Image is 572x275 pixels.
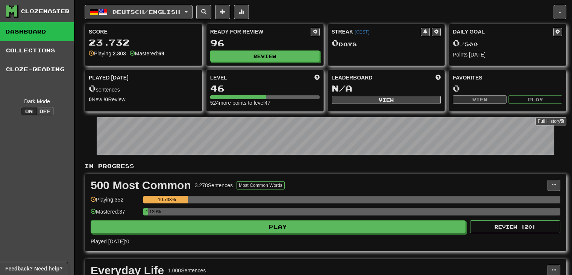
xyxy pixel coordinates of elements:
[196,5,211,19] button: Search sentences
[536,117,566,125] a: Full History
[105,96,108,102] strong: 0
[332,83,352,93] span: N/A
[355,29,370,35] a: (CEST)
[210,99,320,107] div: 524 more points to level 47
[89,74,129,81] span: Played [DATE]
[195,182,233,189] div: 3.278 Sentences
[91,196,140,208] div: Playing: 352
[453,41,478,47] span: / 500
[210,74,227,81] span: Level
[89,50,126,57] div: Playing:
[89,28,198,35] div: Score
[210,38,320,48] div: 96
[130,50,164,57] div: Mastered:
[89,38,198,47] div: 23.732
[168,267,206,274] div: 1.000 Sentences
[85,5,193,19] button: Deutsch/English
[453,28,553,36] div: Daily Goal
[89,83,96,93] span: 0
[332,28,421,35] div: Streak
[435,74,441,81] span: This week in points, UTC
[210,50,320,62] button: Review
[21,8,70,15] div: Clozemaster
[112,9,180,15] span: Deutsch / English
[453,51,562,58] div: Points [DATE]
[89,84,198,93] div: sentences
[215,5,230,19] button: Add sentence to collection
[5,265,62,272] span: Open feedback widget
[91,220,466,233] button: Play
[91,208,140,220] div: Mastered: 37
[146,196,188,203] div: 10.738%
[89,96,198,103] div: New / Review
[210,84,320,93] div: 46
[470,220,560,233] button: Review (20)
[453,74,562,81] div: Favorites
[210,28,311,35] div: Ready for Review
[332,38,339,48] span: 0
[508,95,562,104] button: Play
[158,50,164,57] strong: 69
[453,84,562,93] div: 0
[21,107,37,115] button: On
[146,208,148,215] div: 1.129%
[234,5,249,19] button: More stats
[453,95,507,104] button: View
[453,38,460,48] span: 0
[37,107,53,115] button: Off
[89,96,92,102] strong: 0
[332,74,373,81] span: Leaderboard
[113,50,126,57] strong: 2.303
[85,162,566,170] p: In Progress
[332,96,441,104] button: View
[91,238,129,244] span: Played [DATE]: 0
[314,74,320,81] span: Score more points to level up
[332,38,441,48] div: Day s
[237,181,285,189] button: Most Common Words
[6,98,68,105] div: Dark Mode
[91,180,191,191] div: 500 Most Common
